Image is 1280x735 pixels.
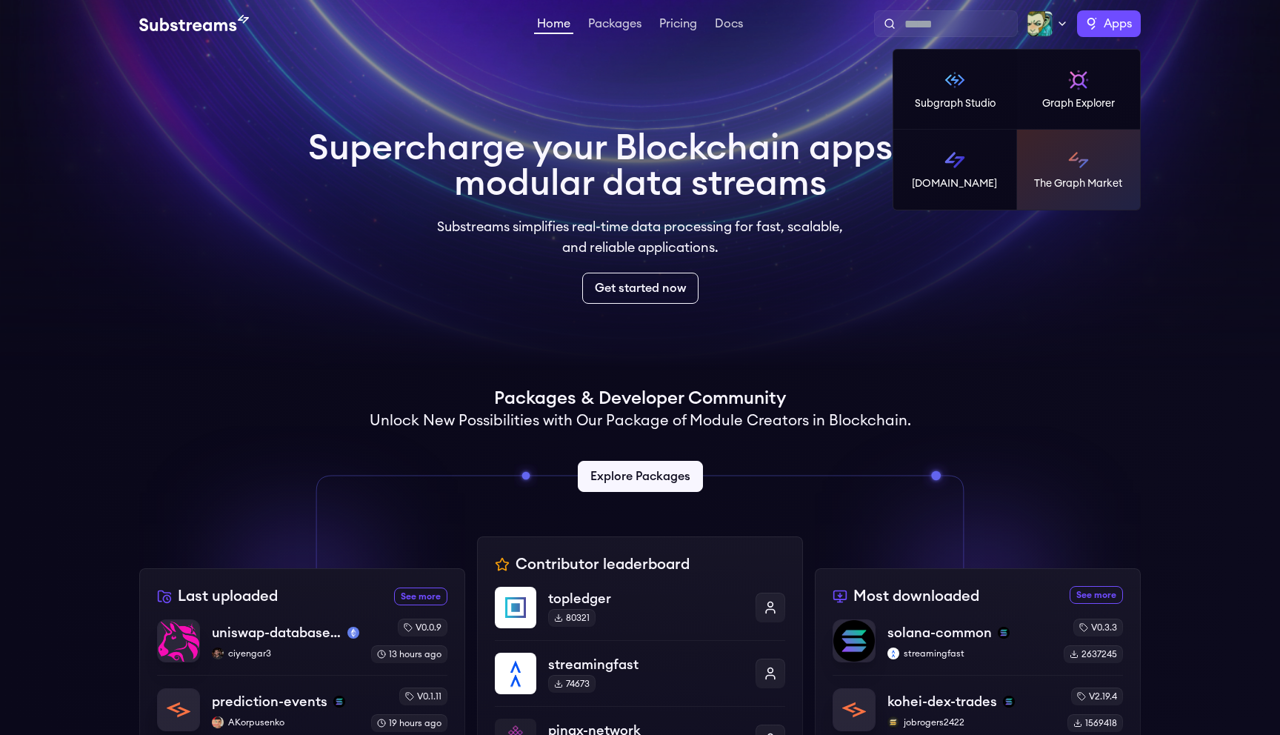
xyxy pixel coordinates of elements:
[158,620,199,662] img: uniswap-database-changes-mainnet
[893,50,1017,130] a: Subgraph Studio
[1064,645,1123,663] div: 2637245
[943,148,967,172] img: Substreams logo
[212,648,359,659] p: ciyengar3
[656,18,700,33] a: Pricing
[212,648,224,659] img: ciyengar3
[585,18,644,33] a: Packages
[1071,688,1123,705] div: v2.19.4
[212,622,341,643] p: uniswap-database-changes-mainnet
[833,620,875,662] img: solana-common
[495,587,785,640] a: topledgertopledger80321
[548,588,744,609] p: topledger
[370,410,911,431] h2: Unlock New Possibilities with Our Package of Module Creators in Blockchain.
[1070,586,1123,604] a: See more most downloaded packages
[712,18,746,33] a: Docs
[1017,130,1141,210] a: The Graph Market
[1067,714,1123,732] div: 1569418
[399,688,447,705] div: v0.1.11
[887,622,992,643] p: solana-common
[887,691,997,712] p: kohei-dex-trades
[548,609,596,627] div: 80321
[1003,696,1015,708] img: solana
[887,648,899,659] img: streamingfast
[427,216,853,258] p: Substreams simplifies real-time data processing for fast, scalable, and reliable applications.
[887,716,899,728] img: jobrogers2422
[347,627,359,639] img: mainnet
[582,273,699,304] a: Get started now
[833,619,1123,675] a: solana-commonsolana-commonsolanastreamingfaststreamingfastv0.3.32637245
[833,689,875,731] img: kohei-dex-trades
[998,627,1010,639] img: solana
[578,461,703,492] a: Explore Packages
[912,176,997,191] p: [DOMAIN_NAME]
[1027,10,1053,37] img: Profile
[548,675,596,693] div: 74673
[158,689,199,731] img: prediction-events
[1067,148,1090,172] img: The Graph Market logo
[398,619,447,636] div: v0.0.9
[893,130,1017,210] a: [DOMAIN_NAME]
[943,68,967,92] img: Subgraph Studio logo
[495,653,536,694] img: streamingfast
[212,716,359,728] p: AKorpusenko
[1042,96,1115,111] p: Graph Explorer
[212,691,327,712] p: prediction-events
[494,387,786,410] h1: Packages & Developer Community
[394,588,447,605] a: See more recently uploaded packages
[371,645,447,663] div: 13 hours ago
[534,18,573,34] a: Home
[371,714,447,732] div: 19 hours ago
[1086,18,1098,30] img: The Graph logo
[495,640,785,706] a: streamingfaststreamingfast74673
[308,130,972,202] h1: Supercharge your Blockchain apps with modular data streams
[212,716,224,728] img: AKorpusenko
[1017,50,1141,130] a: Graph Explorer
[1104,15,1132,33] span: Apps
[1034,176,1122,191] p: The Graph Market
[1073,619,1123,636] div: v0.3.3
[887,716,1056,728] p: jobrogers2422
[495,587,536,628] img: topledger
[1067,68,1090,92] img: Graph Explorer logo
[833,675,1123,732] a: kohei-dex-tradeskohei-dex-tradessolanajobrogers2422jobrogers2422v2.19.41569418
[157,619,447,675] a: uniswap-database-changes-mainnetuniswap-database-changes-mainnetmainnetciyengar3ciyengar3v0.0.913...
[887,648,1052,659] p: streamingfast
[139,15,249,33] img: Substream's logo
[333,696,345,708] img: solana
[915,96,996,111] p: Subgraph Studio
[548,654,744,675] p: streamingfast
